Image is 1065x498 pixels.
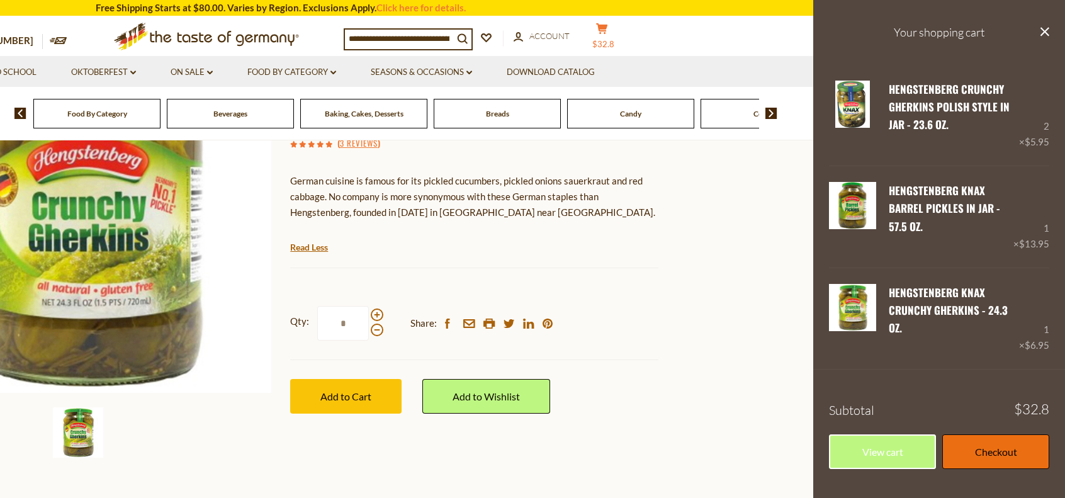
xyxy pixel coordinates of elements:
[753,109,775,118] a: Cereal
[1019,284,1049,354] div: 1 ×
[247,65,336,79] a: Food By Category
[829,284,876,331] img: Hengstenberg Knax Crunchy Gherkins
[371,65,472,79] a: Seasons & Occasions
[67,109,127,118] a: Food By Category
[53,407,103,458] img: Hengstenberg Knax Crunchy Gherkins
[1019,81,1049,150] div: 2 ×
[765,108,777,119] img: next arrow
[889,81,1010,133] a: Hengstenberg Crunchy Gherkins Polish Style in Jar - 23.6 oz.
[829,182,876,229] img: Hengstenberg Knax Barrel Pickles in Jar - 57.5 oz.
[71,65,136,79] a: Oktoberfest
[1025,136,1049,147] span: $5.95
[1014,402,1049,416] span: $32.8
[410,315,437,331] span: Share:
[889,183,1000,234] a: Hengstenberg Knax Barrel Pickles in Jar - 57.5 oz.
[829,284,876,354] a: Hengstenberg Knax Crunchy Gherkins
[1013,182,1049,252] div: 1 ×
[486,109,509,118] a: Breads
[592,39,614,49] span: $32.8
[317,306,369,341] input: Qty:
[340,137,378,150] a: 3 Reviews
[14,108,26,119] img: previous arrow
[620,109,641,118] a: Candy
[829,434,936,469] a: View cart
[320,390,371,402] span: Add to Cart
[376,2,466,13] a: Click here for details.
[889,285,1008,336] a: Hengstenberg Knax Crunchy Gherkins - 24.3 oz.
[290,173,658,220] p: German cuisine is famous for its pickled cucumbers, pickled onions sauerkraut and red cabbage. No...
[213,109,247,118] a: Beverages
[583,23,621,54] button: $32.8
[514,30,570,43] a: Account
[829,81,876,128] img: Hengstenberg Knax Crunchy Gherkins Polish Style in Jar
[171,65,213,79] a: On Sale
[529,31,570,41] span: Account
[829,182,876,252] a: Hengstenberg Knax Barrel Pickles in Jar - 57.5 oz.
[290,379,402,414] button: Add to Cart
[829,402,874,418] span: Subtotal
[290,241,328,254] a: Read Less
[1025,339,1049,351] span: $6.95
[507,65,595,79] a: Download Catalog
[325,109,403,118] a: Baking, Cakes, Desserts
[942,434,1049,469] a: Checkout
[290,314,309,329] strong: Qty:
[337,137,380,149] span: ( )
[829,81,876,150] a: Hengstenberg Knax Crunchy Gherkins Polish Style in Jar
[1019,238,1049,249] span: $13.95
[422,379,550,414] a: Add to Wishlist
